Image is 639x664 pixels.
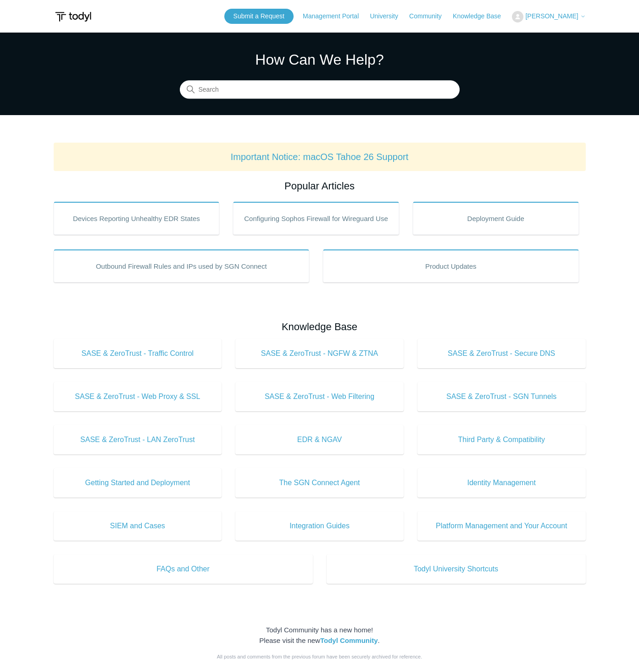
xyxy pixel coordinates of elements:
[417,468,586,498] a: Identity Management
[320,636,378,644] a: Todyl Community
[417,425,586,454] a: Third Party & Compatibility
[249,391,390,402] span: SASE & ZeroTrust - Web Filtering
[54,625,586,646] div: Todyl Community has a new home! Please visit the new .
[235,511,404,541] a: Integration Guides
[453,11,510,21] a: Knowledge Base
[54,511,222,541] a: SIEM and Cases
[67,564,299,575] span: FAQs and Other
[249,520,390,531] span: Integration Guides
[235,468,404,498] a: The SGN Connect Agent
[409,11,451,21] a: Community
[54,653,586,661] div: All posts and comments from the previous forum have been securely archived for reference.
[235,382,404,411] a: SASE & ZeroTrust - Web Filtering
[431,434,572,445] span: Third Party & Compatibility
[54,202,220,235] a: Devices Reporting Unhealthy EDR States
[180,81,460,99] input: Search
[54,425,222,454] a: SASE & ZeroTrust - LAN ZeroTrust
[327,554,586,584] a: Todyl University Shortcuts
[180,49,460,71] h1: How Can We Help?
[512,11,585,22] button: [PERSON_NAME]
[323,249,579,282] a: Product Updates
[235,339,404,368] a: SASE & ZeroTrust - NGFW & ZTNA
[54,554,313,584] a: FAQs and Other
[54,319,586,334] h2: Knowledge Base
[54,8,93,25] img: Todyl Support Center Help Center home page
[431,348,572,359] span: SASE & ZeroTrust - Secure DNS
[54,339,222,368] a: SASE & ZeroTrust - Traffic Control
[431,520,572,531] span: Platform Management and Your Account
[67,477,208,488] span: Getting Started and Deployment
[224,9,294,24] a: Submit a Request
[417,339,586,368] a: SASE & ZeroTrust - Secure DNS
[67,520,208,531] span: SIEM and Cases
[249,348,390,359] span: SASE & ZeroTrust - NGFW & ZTNA
[413,202,579,235] a: Deployment Guide
[417,511,586,541] a: Platform Management and Your Account
[54,178,586,194] h2: Popular Articles
[340,564,572,575] span: Todyl University Shortcuts
[231,152,409,162] a: Important Notice: macOS Tahoe 26 Support
[54,249,310,282] a: Outbound Firewall Rules and IPs used by SGN Connect
[235,425,404,454] a: EDR & NGAV
[525,12,578,20] span: [PERSON_NAME]
[54,468,222,498] a: Getting Started and Deployment
[54,382,222,411] a: SASE & ZeroTrust - Web Proxy & SSL
[67,348,208,359] span: SASE & ZeroTrust - Traffic Control
[370,11,407,21] a: University
[249,434,390,445] span: EDR & NGAV
[249,477,390,488] span: The SGN Connect Agent
[67,391,208,402] span: SASE & ZeroTrust - Web Proxy & SSL
[431,477,572,488] span: Identity Management
[431,391,572,402] span: SASE & ZeroTrust - SGN Tunnels
[67,434,208,445] span: SASE & ZeroTrust - LAN ZeroTrust
[417,382,586,411] a: SASE & ZeroTrust - SGN Tunnels
[303,11,368,21] a: Management Portal
[233,202,399,235] a: Configuring Sophos Firewall for Wireguard Use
